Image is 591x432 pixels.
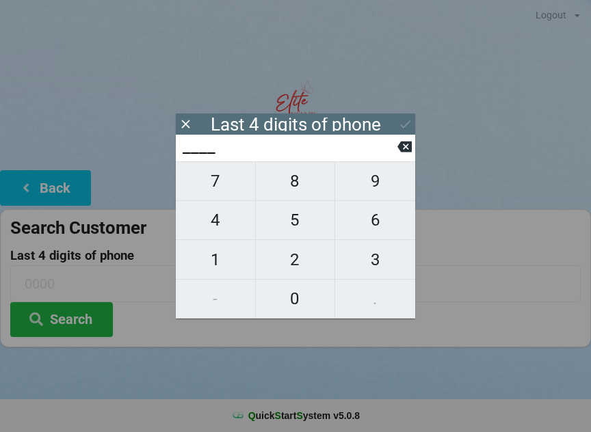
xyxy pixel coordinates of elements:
div: Last 4 digits of phone [211,118,381,131]
span: 1 [176,245,255,274]
span: 0 [256,284,335,313]
button: 9 [335,161,415,201]
button: 0 [256,280,336,319]
span: 5 [256,206,335,234]
button: 3 [335,240,415,279]
span: 4 [176,206,255,234]
button: 7 [176,161,256,201]
button: 5 [256,201,336,240]
span: 7 [176,167,255,195]
span: 3 [335,245,415,274]
button: 6 [335,201,415,240]
button: 4 [176,201,256,240]
span: 8 [256,167,335,195]
button: 2 [256,240,336,279]
button: 1 [176,240,256,279]
button: 8 [256,161,336,201]
span: 6 [335,206,415,234]
span: 2 [256,245,335,274]
span: 9 [335,167,415,195]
